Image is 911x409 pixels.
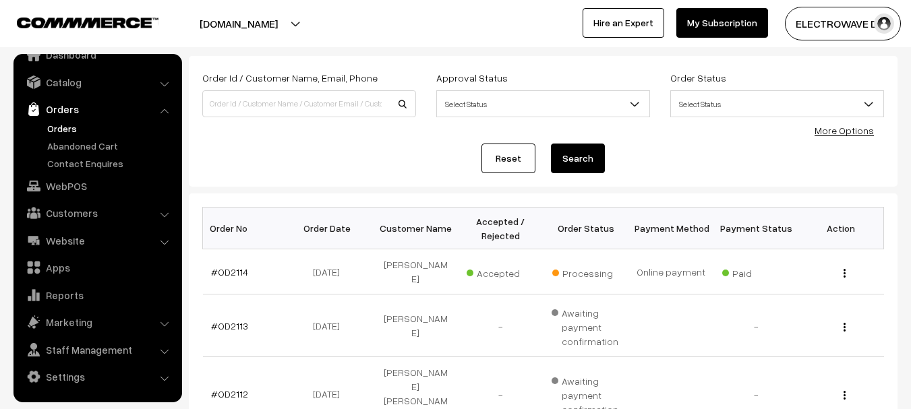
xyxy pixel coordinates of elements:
[288,208,373,249] th: Order Date
[458,208,543,249] th: Accepted / Rejected
[844,323,846,332] img: Menu
[17,70,177,94] a: Catalog
[17,338,177,362] a: Staff Management
[583,8,664,38] a: Hire an Expert
[17,310,177,334] a: Marketing
[844,391,846,400] img: Menu
[17,42,177,67] a: Dashboard
[436,71,508,85] label: Approval Status
[202,90,416,117] input: Order Id / Customer Name / Customer Email / Customer Phone
[785,7,901,40] button: ELECTROWAVE DE…
[458,294,543,357] td: -
[628,208,713,249] th: Payment Method
[373,208,458,249] th: Customer Name
[373,249,458,294] td: [PERSON_NAME]
[288,294,373,357] td: [DATE]
[17,97,177,121] a: Orders
[874,13,894,34] img: user
[203,208,288,249] th: Order No
[798,208,883,249] th: Action
[713,208,798,249] th: Payment Status
[552,263,620,280] span: Processing
[676,8,768,38] a: My Subscription
[815,125,874,136] a: More Options
[211,266,248,278] a: #OD2114
[670,90,884,117] span: Select Status
[437,92,649,116] span: Select Status
[436,90,650,117] span: Select Status
[211,320,248,332] a: #OD2113
[671,92,883,116] span: Select Status
[543,208,628,249] th: Order Status
[17,228,177,253] a: Website
[17,18,158,28] img: COMMMERCE
[17,283,177,307] a: Reports
[844,269,846,278] img: Menu
[211,388,248,400] a: #OD2112
[17,201,177,225] a: Customers
[713,294,798,357] td: -
[17,174,177,198] a: WebPOS
[44,156,177,170] a: Contact Enquires
[722,263,790,280] span: Paid
[17,13,135,30] a: COMMMERCE
[670,71,726,85] label: Order Status
[288,249,373,294] td: [DATE]
[551,144,605,173] button: Search
[552,303,620,348] span: Awaiting payment confirmation
[373,294,458,357] td: [PERSON_NAME]
[202,71,378,85] label: Order Id / Customer Name, Email, Phone
[44,121,177,135] a: Orders
[481,144,535,173] a: Reset
[17,255,177,280] a: Apps
[467,263,534,280] span: Accepted
[628,249,713,294] td: Online payment
[152,7,325,40] button: [DOMAIN_NAME]
[44,139,177,153] a: Abandoned Cart
[17,365,177,389] a: Settings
